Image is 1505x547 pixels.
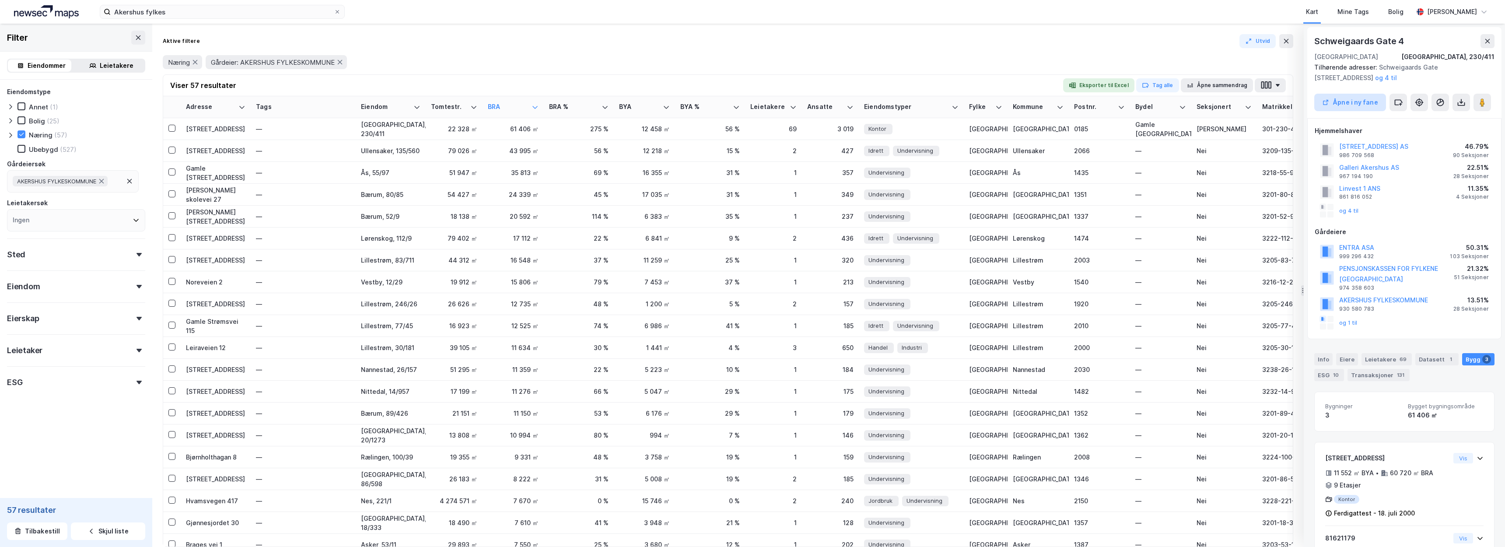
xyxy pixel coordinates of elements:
[549,277,609,287] div: 79 %
[619,321,670,330] div: 6 986 ㎡
[1347,369,1410,381] div: Transaksjoner
[7,159,45,169] div: Gårdeiersøk
[211,58,335,67] span: Gårdeier: AKERSHUS FYLKESKOMMUNE
[14,5,79,18] img: logo.a4113a55bc3d86da70a041830d287a7e.svg
[1135,299,1186,309] div: —
[680,146,740,155] div: 15 %
[1262,212,1322,221] div: 3201-52-9-0-0
[1074,321,1125,330] div: 2010
[807,190,854,199] div: 349
[29,145,58,154] div: Ubebygd
[1074,146,1125,155] div: 2066
[750,146,797,155] div: 2
[897,234,933,243] span: Undervisning
[28,60,66,71] div: Eiendommer
[1074,277,1125,287] div: 1540
[431,321,477,330] div: 16 923 ㎡
[750,168,797,177] div: 1
[1456,183,1489,194] div: 11.35%
[488,365,539,374] div: 11 359 ㎡
[868,212,904,221] span: Undervisning
[1074,124,1125,133] div: 0185
[549,299,609,309] div: 48 %
[1197,343,1252,352] div: Nei
[111,5,334,18] input: Søk på adresse, matrikkel, gårdeiere, leietakere eller personer
[1013,365,1064,374] div: Nannestad
[969,234,1002,243] div: [GEOGRAPHIC_DATA]
[1197,321,1252,330] div: Nei
[1074,190,1125,199] div: 1351
[619,190,670,199] div: 17 035 ㎡
[969,277,1002,287] div: [GEOGRAPHIC_DATA]
[1135,256,1186,265] div: —
[488,146,539,155] div: 43 995 ㎡
[969,299,1002,309] div: [GEOGRAPHIC_DATA]
[186,343,245,352] div: Leiraveien 12
[488,124,539,133] div: 61 406 ㎡
[488,256,539,265] div: 16 548 ㎡
[1315,126,1494,136] div: Hjemmelshaver
[488,190,539,199] div: 24 339 ㎡
[1135,234,1186,243] div: —
[1135,168,1186,177] div: —
[431,299,477,309] div: 26 626 ㎡
[750,343,797,352] div: 3
[361,212,420,221] div: Bærum, 52/9
[969,103,992,111] div: Fylke
[1197,124,1252,133] div: [PERSON_NAME]
[549,212,609,221] div: 114 %
[488,277,539,287] div: 15 806 ㎡
[1454,263,1489,274] div: 21.32%
[431,212,477,221] div: 18 138 ㎡
[1135,190,1186,199] div: —
[864,103,948,111] div: Eiendomstyper
[680,234,740,243] div: 9 %
[1074,256,1125,265] div: 2003
[1462,353,1494,365] div: Bygg
[256,231,350,245] div: —
[969,321,1002,330] div: [GEOGRAPHIC_DATA]
[1074,168,1125,177] div: 1435
[807,321,854,330] div: 185
[1398,355,1408,364] div: 69
[549,365,609,374] div: 22 %
[431,190,477,199] div: 54 427 ㎡
[1197,256,1252,265] div: Nei
[1262,190,1322,199] div: 3201-80-85-0-0
[1074,365,1125,374] div: 2030
[361,277,420,287] div: Vestby, 12/29
[549,343,609,352] div: 30 %
[619,277,670,287] div: 7 453 ㎡
[7,281,40,292] div: Eiendom
[29,103,48,111] div: Annet
[1197,277,1252,287] div: Nei
[1339,284,1374,291] div: 974 358 603
[7,249,25,260] div: Sted
[619,256,670,265] div: 11 259 ㎡
[256,275,350,289] div: —
[1339,152,1374,159] div: 986 709 568
[186,277,245,287] div: Noreveien 2
[47,117,59,125] div: (25)
[868,190,904,199] span: Undervisning
[868,277,904,287] span: Undervisning
[488,212,539,221] div: 20 592 ㎡
[29,131,52,139] div: Næring
[619,343,670,352] div: 1 441 ㎡
[1453,453,1473,463] button: Vis
[680,256,740,265] div: 25 %
[256,144,350,158] div: —
[750,124,797,133] div: 69
[750,256,797,265] div: 1
[807,103,843,111] div: Ansatte
[750,277,797,287] div: 1
[680,103,729,111] div: BYA %
[969,365,1002,374] div: [GEOGRAPHIC_DATA]
[1262,343,1322,352] div: 3205-30-181-0-0
[186,207,245,226] div: [PERSON_NAME][STREET_ADDRESS]
[431,256,477,265] div: 44 312 ㎡
[750,103,786,111] div: Leietakere
[488,168,539,177] div: 35 813 ㎡
[186,164,245,182] div: Gamle [STREET_ADDRESS]
[361,365,420,374] div: Nannestad, 26/157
